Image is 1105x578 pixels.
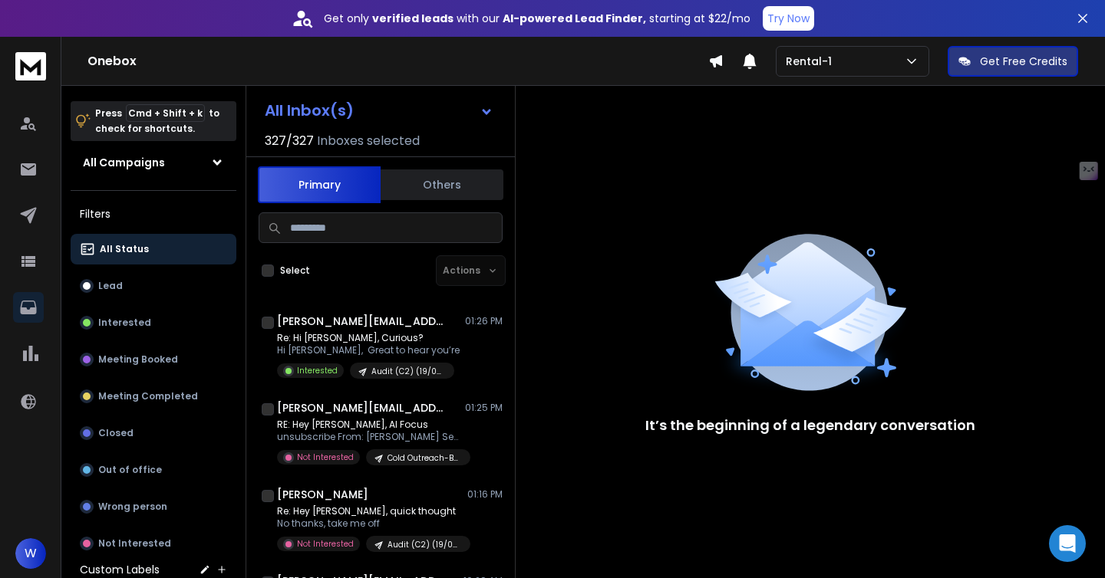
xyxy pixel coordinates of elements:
p: Not Interested [297,538,354,550]
p: Out of office [98,464,162,476]
button: Lead [71,271,236,301]
h3: Custom Labels [80,562,160,577]
button: Meeting Completed [71,381,236,412]
p: Hi [PERSON_NAME], Great to hear you’re [277,344,460,356]
p: RE: Hey [PERSON_NAME], AI Focus [277,419,461,431]
button: All Campaigns [71,147,236,178]
button: W [15,538,46,569]
p: Cold Outreach-B7 (19/08) [388,452,461,464]
button: Closed [71,418,236,448]
strong: verified leads [372,11,454,26]
strong: AI-powered Lead Finder, [503,11,646,26]
p: Try Now [767,11,810,26]
div: Open Intercom Messenger [1049,525,1086,562]
button: Get Free Credits [948,46,1078,77]
p: Not Interested [297,452,354,463]
p: Wrong person [98,501,167,513]
button: Not Interested [71,528,236,559]
p: No thanks, take me off [277,517,461,530]
h1: [PERSON_NAME] [277,487,368,502]
h1: All Inbox(s) [265,103,354,118]
h1: [PERSON_NAME][EMAIL_ADDRESS][DOMAIN_NAME] [277,400,446,415]
p: Lead [98,280,123,292]
h1: [PERSON_NAME][EMAIL_ADDRESS][DOMAIN_NAME] [277,314,446,329]
img: logo [15,52,46,80]
button: Wrong person [71,491,236,522]
button: Interested [71,307,236,338]
button: Others [381,168,503,202]
h1: Onebox [87,52,708,71]
p: Rental-1 [786,54,838,69]
p: Re: Hi [PERSON_NAME], Curious? [277,332,460,344]
p: Get Free Credits [980,54,1067,69]
p: unsubscribe From: [PERSON_NAME] Sent: [277,431,461,443]
p: Audit (C2) (19/08) [388,539,461,550]
button: Meeting Booked [71,344,236,375]
p: Interested [297,365,338,376]
button: All Inbox(s) [252,95,506,126]
label: Select [280,264,310,277]
span: Cmd + Shift + k [126,104,205,122]
p: Meeting Booked [98,353,178,366]
p: Get only with our starting at $22/mo [324,11,750,26]
p: It’s the beginning of a legendary conversation [645,415,975,436]
button: Out of office [71,455,236,485]
p: 01:26 PM [465,315,503,327]
p: Interested [98,317,151,329]
button: Primary [258,166,381,203]
button: All Status [71,234,236,264]
h3: Inboxes selected [317,132,420,150]
h3: Filters [71,203,236,225]
span: 327 / 327 [265,132,314,150]
p: Not Interested [98,537,171,550]
p: All Status [100,243,149,255]
p: 01:25 PM [465,402,503,414]
p: Press to check for shortcuts. [95,106,219,136]
p: 01:16 PM [467,488,503,501]
h1: All Campaigns [83,155,165,170]
p: Meeting Completed [98,390,198,402]
button: Try Now [763,6,814,31]
p: Closed [98,427,134,439]
p: Re: Hey [PERSON_NAME], quick thought [277,505,461,517]
p: Audit (C2) (19/08) [371,366,445,377]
